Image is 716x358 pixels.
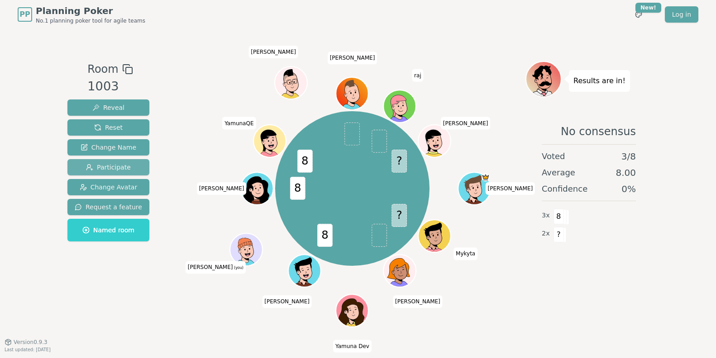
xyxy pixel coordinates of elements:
[67,199,149,215] button: Request a feature
[412,69,424,82] span: Click to change your name
[186,261,246,273] span: Click to change your name
[441,117,491,129] span: Click to change your name
[82,226,134,235] span: Named room
[621,183,636,195] span: 0 %
[392,150,407,173] span: ?
[222,117,256,129] span: Click to change your name
[482,173,490,181] span: Colin is the host
[14,339,48,346] span: Version 0.9.3
[18,5,145,24] a: PPPlanning PokerNo.1 planning poker tool for agile teams
[87,61,118,77] span: Room
[328,52,377,64] span: Click to change your name
[197,182,247,195] span: Click to change your name
[542,211,550,221] span: 3 x
[542,183,587,195] span: Confidence
[248,46,298,58] span: Click to change your name
[233,266,243,270] span: (you)
[67,139,149,155] button: Change Name
[453,247,477,260] span: Click to change your name
[5,339,48,346] button: Version0.9.3
[485,182,535,195] span: Click to change your name
[81,143,136,152] span: Change Name
[393,295,443,308] span: Click to change your name
[36,5,145,17] span: Planning Poker
[67,159,149,175] button: Participate
[94,123,123,132] span: Reset
[621,150,636,163] span: 3 / 8
[80,183,138,192] span: Change Avatar
[67,99,149,116] button: Reveal
[630,6,647,23] button: New!
[19,9,30,20] span: PP
[262,295,312,308] span: Click to change your name
[554,209,564,224] span: 8
[290,177,305,200] span: 8
[86,163,131,172] span: Participate
[75,203,142,212] span: Request a feature
[317,224,333,247] span: 8
[36,17,145,24] span: No.1 planning poker tool for agile teams
[665,6,698,23] a: Log in
[561,124,636,139] span: No consensus
[67,179,149,195] button: Change Avatar
[5,347,51,352] span: Last updated: [DATE]
[67,119,149,136] button: Reset
[554,227,564,242] span: ?
[392,204,407,227] span: ?
[573,75,625,87] p: Results are in!
[231,234,262,264] button: Click to change your avatar
[616,166,636,179] span: 8.00
[542,150,565,163] span: Voted
[542,166,575,179] span: Average
[542,229,550,239] span: 2 x
[67,219,149,241] button: Named room
[333,340,372,353] span: Click to change your name
[635,3,661,13] div: New!
[92,103,124,112] span: Reveal
[297,150,313,173] span: 8
[87,77,133,96] div: 1003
